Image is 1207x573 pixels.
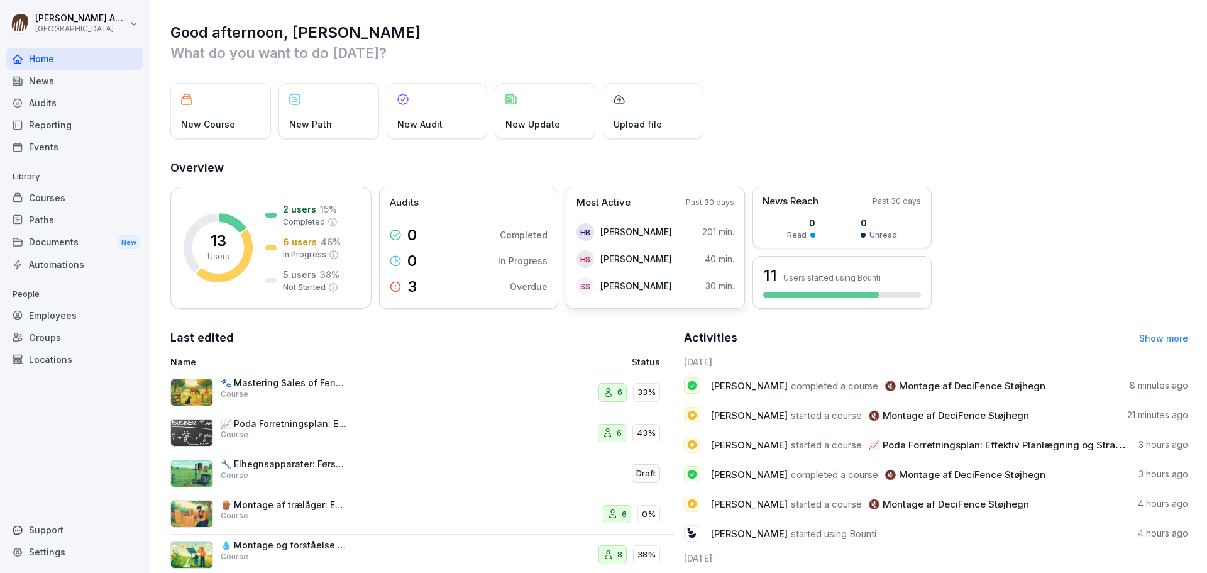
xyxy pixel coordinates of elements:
p: Status [632,355,660,369]
p: Course [221,551,248,562]
p: New Path [289,118,332,131]
h2: Activities [684,329,737,347]
p: 6 [617,386,622,399]
a: Events [6,136,143,158]
p: 6 [622,508,627,521]
p: Course [221,470,248,481]
p: 3 hours ago [1138,468,1188,481]
span: completed a course [791,469,878,481]
span: started using Bounti [791,528,876,540]
p: Course [221,429,248,440]
span: 🔇 Montage af DeciFence Støjhegn [868,498,1029,510]
a: Employees [6,304,143,326]
div: SS [576,277,594,295]
p: New Audit [397,118,443,131]
p: 6 [617,427,622,440]
p: [PERSON_NAME] [600,279,672,292]
p: 6 users [283,235,317,248]
a: Automations [6,253,143,275]
p: New Course [181,118,235,131]
p: [PERSON_NAME] [600,252,672,265]
span: [PERSON_NAME] [710,409,788,421]
a: 🐾 Mastering Sales of FencingCourse633% [170,372,675,413]
p: 🪵 Montage af trælåger: En trin-for-trin guide [221,499,346,511]
div: Documents [6,231,143,254]
span: started a course [791,439,862,451]
p: [PERSON_NAME] [600,225,672,238]
a: DocumentsNew [6,231,143,254]
p: Completed [283,216,325,228]
div: HS [576,250,594,268]
p: 43% [637,427,656,440]
span: 🔇 Montage af DeciFence Støjhegn [868,409,1029,421]
p: Unread [869,230,897,241]
p: 4 hours ago [1138,498,1188,510]
h6: [DATE] [684,355,1189,369]
p: 3 [407,279,417,294]
a: Reporting [6,114,143,136]
img: kxi8va3mi4rps8i66op2yw5d.png [170,379,213,406]
p: 💧 Montage og forståelse af soldrevet markpumpe [221,540,346,551]
p: 🔧 Elhegnsapparater: Første trin ind i elhegns-verdenen [221,459,346,470]
p: Library [6,167,143,187]
p: 201 min. [702,225,734,238]
a: News [6,70,143,92]
span: [PERSON_NAME] [710,528,788,540]
a: Audits [6,92,143,114]
a: Courses [6,187,143,209]
p: Users started using Bounti [783,273,881,282]
p: Draft [636,467,656,480]
p: 13 [211,233,226,248]
p: 3 hours ago [1138,438,1188,451]
img: iitrrchdpqggmo7zvf685sph.png [170,500,213,528]
a: Paths [6,209,143,231]
p: Completed [500,228,548,242]
p: [PERSON_NAME] Andreasen [35,13,127,24]
div: New [118,235,140,250]
h2: Overview [170,159,1188,177]
p: 21 minutes ago [1127,409,1188,421]
p: Upload file [614,118,662,131]
div: Support [6,519,143,541]
p: Read [787,230,807,241]
a: Show more [1139,333,1188,343]
p: 0 [861,216,897,230]
h6: [DATE] [684,552,1189,565]
div: Locations [6,348,143,370]
p: Audits [390,196,419,210]
p: 0% [642,508,656,521]
h2: Last edited [170,329,675,347]
p: 📈 Poda Forretningsplan: Effektiv Planlægning og Strategi med audiofil [221,418,346,430]
p: 🐾 Mastering Sales of Fencing [221,377,346,389]
span: started a course [791,498,862,510]
p: Course [221,389,248,400]
p: 40 min. [705,252,734,265]
p: 0 [787,216,815,230]
span: [PERSON_NAME] [710,380,788,392]
span: 🔇 Montage af DeciFence Støjhegn [885,469,1045,481]
a: 📈 Poda Forretningsplan: Effektiv Planlægning og Strategi med audiofilCourse643% [170,413,675,454]
p: 33% [637,386,656,399]
div: HB [576,223,594,241]
p: Past 30 days [873,196,921,207]
p: Name [170,355,487,369]
span: started a course [791,409,862,421]
p: [GEOGRAPHIC_DATA] [35,25,127,33]
p: Overdue [510,280,548,293]
p: 46 % [321,235,341,248]
a: Settings [6,541,143,563]
img: fj77uby0edc8j7511z6kteqq.png [170,460,213,487]
p: 8 minutes ago [1130,379,1188,392]
a: 🪵 Montage af trælåger: En trin-for-trin guideCourse60% [170,494,675,535]
a: Groups [6,326,143,348]
span: 📈 Poda Forretningsplan: Effektiv Planlægning og Strategi med audiofil [868,439,1193,451]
